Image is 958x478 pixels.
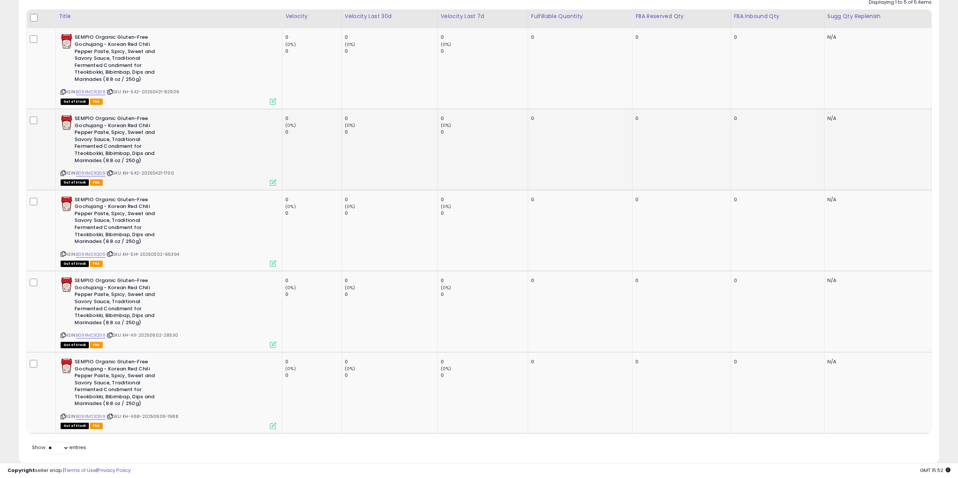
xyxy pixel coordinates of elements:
[441,203,451,209] small: (0%)
[285,41,296,47] small: (0%)
[531,196,627,203] div: 0
[97,467,131,474] a: Privacy Policy
[531,277,627,284] div: 0
[635,12,727,20] div: FBA Reserved Qty
[635,358,725,365] div: 0
[345,203,355,209] small: (0%)
[75,277,166,328] b: SEMPIO Organic Gluten-Free Gochujang - Korean Red Chili Pepper Paste, Spicy, Sweet and Savory Sau...
[734,115,818,122] div: 0
[285,129,341,135] div: 0
[345,129,437,135] div: 0
[61,423,89,429] span: All listings that are currently out of stock and unavailable for purchase on Amazon
[64,467,96,474] a: Terms of Use
[285,372,341,379] div: 0
[90,99,103,105] span: FBA
[285,122,296,128] small: (0%)
[441,34,528,41] div: 0
[285,196,341,203] div: 0
[824,9,931,28] th: Please note that this number is a calculation based on your required days of coverage and your ve...
[285,366,296,372] small: (0%)
[32,444,86,451] span: Show: entries
[76,332,105,338] a: B09XM23QG9
[345,41,355,47] small: (0%)
[75,34,166,85] b: SEMPIO Organic Gluten-Free Gochujang - Korean Red Chili Pepper Paste, Spicy, Sweet and Savory Sau...
[61,358,73,373] img: 41j3ejtp4kL._SL40_.jpg
[90,179,103,186] span: FBA
[285,115,341,122] div: 0
[441,196,528,203] div: 0
[441,372,528,379] div: 0
[441,122,451,128] small: (0%)
[61,196,276,266] div: ASIN:
[441,41,451,47] small: (0%)
[345,372,437,379] div: 0
[285,34,341,41] div: 0
[531,358,627,365] div: 0
[285,285,296,291] small: (0%)
[734,358,818,365] div: 0
[75,358,166,409] b: SEMPIO Organic Gluten-Free Gochujang - Korean Red Chili Pepper Paste, Spicy, Sweet and Savory Sau...
[441,277,528,284] div: 0
[635,115,725,122] div: 0
[345,210,437,217] div: 0
[734,12,821,20] div: FBA inbound Qty
[531,34,627,41] div: 0
[75,196,166,247] b: SEMPIO Organic Gluten-Free Gochujang - Korean Red Chili Pepper Paste, Spicy, Sweet and Savory Sau...
[734,196,818,203] div: 0
[345,115,437,122] div: 0
[441,358,528,365] div: 0
[441,12,525,20] div: Velocity Last 7d
[75,115,166,166] b: SEMPIO Organic Gluten-Free Gochujang - Korean Red Chili Pepper Paste, Spicy, Sweet and Savory Sau...
[827,115,926,122] div: N/A
[61,179,89,186] span: All listings that are currently out of stock and unavailable for purchase on Amazon
[59,12,279,20] div: Title
[285,210,341,217] div: 0
[441,115,528,122] div: 0
[107,413,178,419] span: | SKU: KH-4.68-20250606-1988
[8,467,35,474] strong: Copyright
[345,358,437,365] div: 0
[827,12,928,20] div: Sugg Qty Replenish
[920,467,950,474] span: 2025-10-9 15:52 GMT
[635,277,725,284] div: 0
[61,358,276,428] div: ASIN:
[827,358,926,365] div: N/A
[76,89,105,95] a: B09XM23QG9
[61,34,73,49] img: 41j3ejtp4kL._SL40_.jpg
[441,48,528,55] div: 0
[285,277,341,284] div: 0
[345,285,355,291] small: (0%)
[61,99,89,105] span: All listings that are currently out of stock and unavailable for purchase on Amazon
[285,203,296,209] small: (0%)
[345,196,437,203] div: 0
[345,291,437,298] div: 0
[285,358,341,365] div: 0
[76,251,105,258] a: B09XM23QG9
[90,261,103,267] span: FBA
[441,291,528,298] div: 0
[635,34,725,41] div: 0
[441,210,528,217] div: 0
[285,48,341,55] div: 0
[345,48,437,55] div: 0
[61,277,73,292] img: 41j3ejtp4kL._SL40_.jpg
[827,277,926,284] div: N/A
[734,277,818,284] div: 0
[345,277,437,284] div: 0
[345,122,355,128] small: (0%)
[441,366,451,372] small: (0%)
[531,115,627,122] div: 0
[827,196,926,203] div: N/A
[76,170,105,176] a: B09XM23QG9
[76,413,105,420] a: B09XM23QG9
[441,285,451,291] small: (0%)
[107,89,179,95] span: | SKU: KH-5.42-20250421-82909
[827,34,926,41] div: N/A
[61,277,276,347] div: ASIN:
[61,261,89,267] span: All listings that are currently out of stock and unavailable for purchase on Amazon
[61,342,89,348] span: All listings that are currently out of stock and unavailable for purchase on Amazon
[107,170,174,176] span: | SKU: KH-5.42-20250421-1700
[285,12,338,20] div: Velocity
[345,34,437,41] div: 0
[107,332,178,338] span: | SKU: KH-4.11-20250602-28530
